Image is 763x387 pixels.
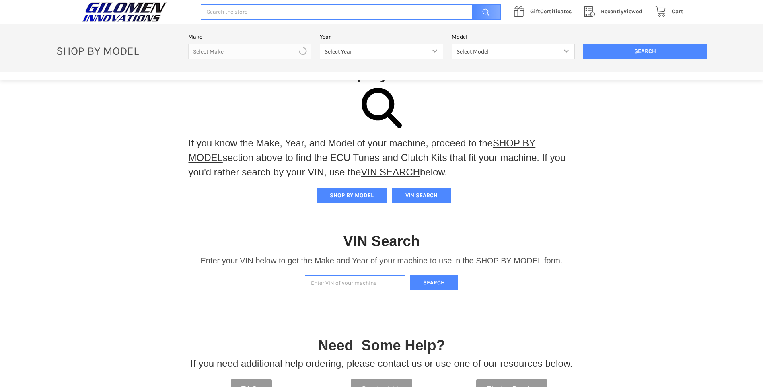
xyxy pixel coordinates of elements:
input: Search [468,4,501,20]
a: GiftCertificates [509,7,580,17]
a: SHOP BY MODEL [189,138,536,163]
a: GILOMEN INNOVATIONS [80,2,192,22]
a: RecentlyViewed [580,7,651,17]
span: Gift [530,8,540,15]
p: If you need additional help ordering, please contact us or use one of our resources below. [191,356,573,371]
p: If you know the Make, Year, and Model of your machine, proceed to the section above to find the E... [189,136,575,179]
span: Certificates [530,8,572,15]
h1: VIN Search [343,232,420,250]
input: Enter VIN of your machine [305,275,405,291]
label: Year [320,33,443,41]
p: Enter your VIN below to get the Make and Year of your machine to use in the SHOP BY MODEL form. [200,255,562,267]
span: Viewed [601,8,642,15]
button: SHOP BY MODEL [317,188,387,203]
span: Cart [672,8,683,15]
button: VIN SEARCH [392,188,451,203]
input: Search [583,44,707,60]
a: Cart [651,7,683,17]
p: Need Some Help? [318,335,445,356]
label: Make [188,33,312,41]
button: Search [410,275,458,291]
p: SHOP BY MODEL [52,44,184,58]
label: Model [452,33,575,41]
a: VIN SEARCH [361,167,420,177]
input: Search the store [201,4,501,20]
span: Recently [601,8,623,15]
img: GILOMEN INNOVATIONS [80,2,169,22]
